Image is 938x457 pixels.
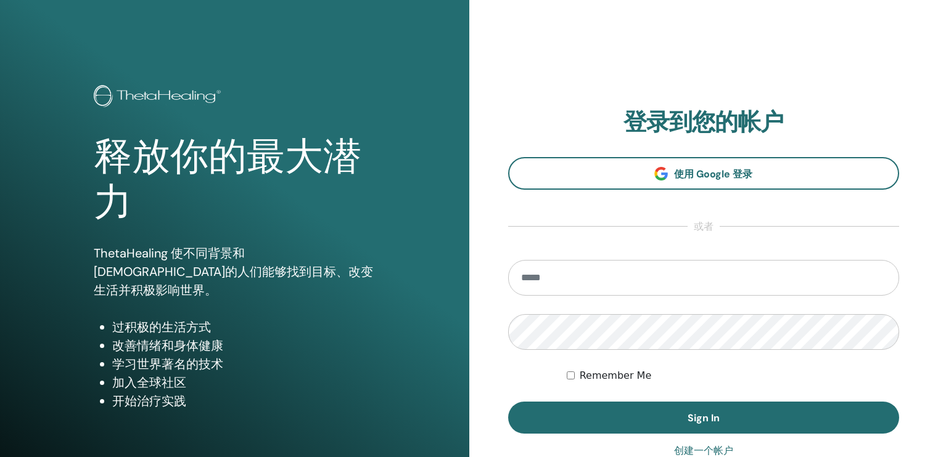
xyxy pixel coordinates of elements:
span: 使用 Google 登录 [674,168,752,180]
li: 加入全球社区 [112,373,376,392]
a: 使用 Google 登录 [508,157,900,190]
h1: 释放你的最大潜力 [94,134,376,226]
li: 开始治疗实践 [112,392,376,410]
li: 过积极的生活方式 [112,318,376,336]
h2: 登录到您的帐户 [508,108,900,137]
li: 改善情绪和身体健康 [112,336,376,355]
span: Sign In [688,411,720,424]
button: Sign In [508,402,900,434]
li: 学习世界著名的技术 [112,355,376,373]
div: Keep me authenticated indefinitely or until I manually logout [567,368,899,383]
p: ThetaHealing 使不同背景和[DEMOGRAPHIC_DATA]的人们能够找到目标、改变生活并积极影响世界。 [94,244,376,299]
span: 或者 [688,219,720,234]
label: Remember Me [580,368,652,383]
